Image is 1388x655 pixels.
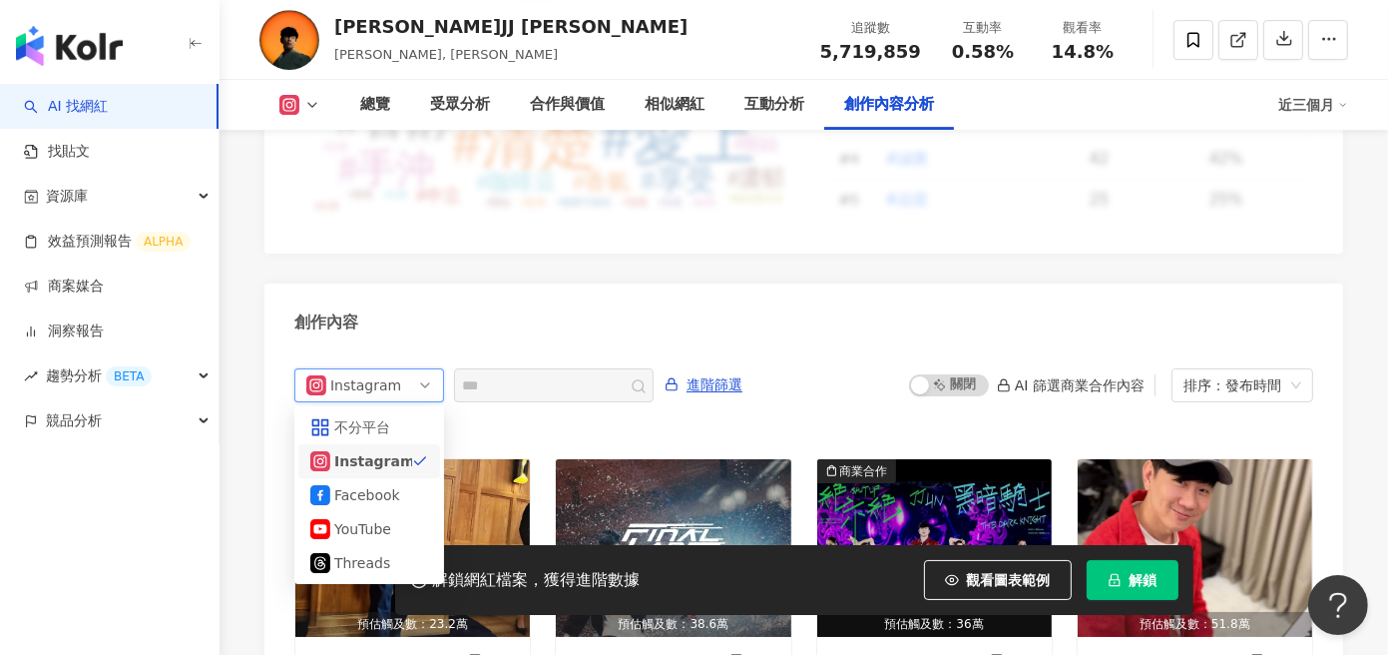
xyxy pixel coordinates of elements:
button: 預估觸及數：38.6萬 [556,459,790,637]
div: [PERSON_NAME]JJ [PERSON_NAME] [334,14,688,39]
div: 預估觸及數：36萬 [817,612,1052,637]
span: 資源庫 [46,174,88,219]
span: 趨勢分析 [46,353,152,398]
div: 互動分析 [744,93,804,117]
span: 5,719,859 [820,41,921,62]
div: 觀看率 [1045,18,1121,38]
img: logo [16,26,123,66]
div: 合作與價值 [530,93,605,117]
div: 共 238 筆 ， 條件： [294,422,1313,438]
span: 14.8% [1052,42,1114,62]
button: 解鎖 [1087,560,1178,600]
button: 預估觸及數：51.8萬 [1078,459,1312,637]
div: Instagram [330,369,395,401]
a: searchAI 找網紅 [24,97,108,117]
div: Facebook [334,484,399,506]
div: 預估觸及數：23.2萬 [295,612,530,637]
div: YouTube [334,518,399,540]
div: 不分平台 [334,416,399,438]
img: post-image [1078,459,1312,637]
div: BETA [106,366,152,386]
span: lock [1108,573,1122,587]
div: AI 篩選商業合作內容 [997,377,1145,393]
span: 競品分析 [46,398,102,443]
span: 進階篩選 [687,369,742,401]
div: Threads [334,552,399,574]
div: 解鎖網紅檔案，獲得進階數據 [433,570,641,591]
div: 創作內容 [294,312,358,333]
button: 觀看圖表範例 [924,560,1072,600]
span: rise [24,369,38,383]
img: KOL Avatar [259,10,319,70]
a: 洞察報告 [24,322,104,341]
button: 商業合作預估觸及數：36萬 [817,459,1052,637]
a: 商案媒合 [24,277,104,297]
div: 總覽 [360,93,390,117]
div: 相似網紅 [645,93,704,117]
div: 排序：發布時間 [1183,369,1283,401]
span: 0.58% [952,42,1014,62]
span: [PERSON_NAME], [PERSON_NAME] [334,47,558,62]
span: 解鎖 [1130,572,1157,588]
div: 近三個月 [1278,89,1348,121]
div: 創作內容分析 [844,93,934,117]
div: Instagram [334,450,399,472]
span: 觀看圖表範例 [967,572,1051,588]
a: 效益預測報告ALPHA [24,232,191,252]
img: post-image [556,459,790,637]
div: 互動率 [945,18,1021,38]
button: 進階篩選 [664,368,743,400]
img: post-image [817,459,1052,637]
a: 找貼文 [24,142,90,162]
div: 受眾分析 [430,93,490,117]
div: 預估觸及數：51.8萬 [1078,612,1312,637]
div: 追蹤數 [820,18,921,38]
div: 商業合作 [840,461,888,481]
div: 預估觸及數：38.6萬 [556,612,790,637]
